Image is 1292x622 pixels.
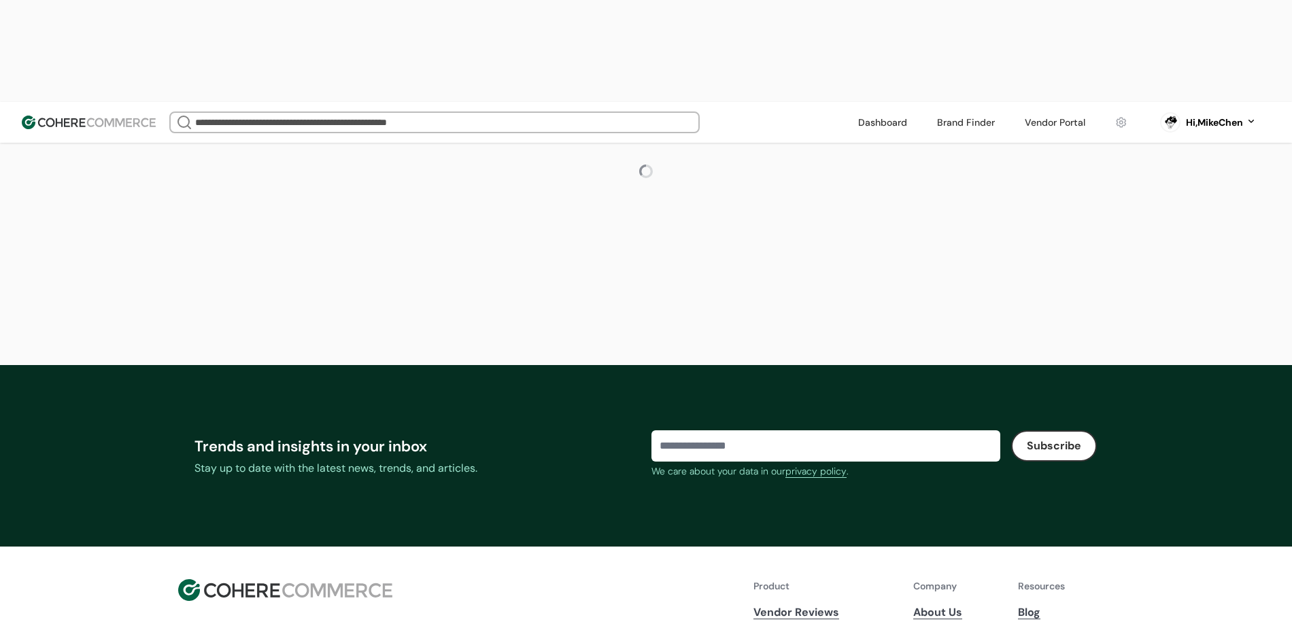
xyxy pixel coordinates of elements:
[1018,579,1114,593] p: Resources
[753,604,900,621] a: Vendor Reviews
[847,465,849,477] span: .
[1160,112,1180,133] svg: 0 percent
[1186,116,1243,130] div: Hi, MikeChen
[785,464,847,479] a: privacy policy
[1018,604,1114,621] a: Blog
[651,465,785,477] span: We care about your data in our
[178,579,392,601] img: Cohere Logo
[913,579,1004,593] p: Company
[22,116,156,129] img: Cohere Logo
[194,460,641,477] div: Stay up to date with the latest news, trends, and articles.
[194,435,641,457] div: Trends and insights in your inbox
[1011,430,1097,462] button: Subscribe
[1186,116,1257,130] button: Hi,MikeChen
[753,579,900,593] p: Product
[913,604,1004,621] a: About Us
